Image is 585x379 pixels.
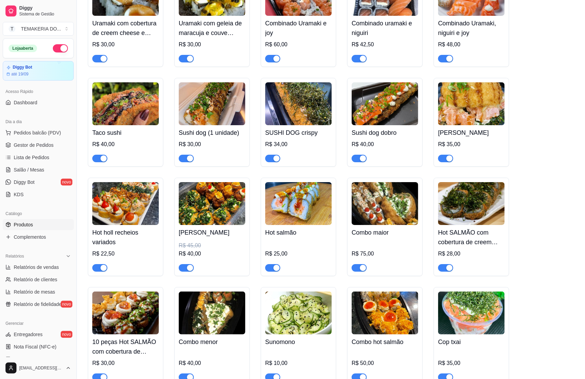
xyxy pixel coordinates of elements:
span: Lista de Pedidos [14,154,49,161]
div: Acesso Rápido [3,86,74,97]
a: Relatório de mesas [3,286,74,297]
article: Diggy Bot [13,65,32,70]
a: Relatório de clientes [3,274,74,285]
h4: [PERSON_NAME] [179,228,245,237]
button: Alterar Status [53,44,68,52]
span: Complementos [14,234,46,240]
h4: Sunomono [265,337,332,347]
a: DiggySistema de Gestão [3,3,74,19]
div: Dia a dia [3,116,74,127]
span: Pedidos balcão (PDV) [14,129,61,136]
a: Produtos [3,219,74,230]
h4: Hot holl recheios variados [92,228,159,247]
h4: [PERSON_NAME] [438,128,505,138]
div: R$ 40,00 [352,140,418,149]
img: product-image [179,182,245,225]
a: Relatórios de vendas [3,262,74,273]
div: R$ 30,00 [179,140,245,149]
span: Diggy [19,5,71,11]
span: KDS [14,191,24,198]
button: [EMAIL_ADDRESS][DOMAIN_NAME] [3,360,74,376]
div: R$ 35,00 [438,140,505,149]
a: Salão / Mesas [3,164,74,175]
div: R$ 50,00 [352,359,418,367]
a: Relatório de fidelidadenovo [3,299,74,310]
span: Salão / Mesas [14,166,44,173]
span: Relatórios [5,253,24,259]
img: product-image [92,182,159,225]
h4: Combo menor [179,337,245,347]
div: R$ 35,00 [438,359,505,367]
a: Nota Fiscal (NFC-e) [3,341,74,352]
div: R$ 60,00 [265,40,332,49]
div: R$ 28,00 [438,250,505,258]
img: product-image [438,292,505,334]
a: Controle de caixa [3,354,74,365]
img: product-image [438,182,505,225]
span: Sistema de Gestão [19,11,71,17]
a: Dashboard [3,97,74,108]
a: Diggy Botnovo [3,177,74,188]
div: Loja aberta [9,45,37,52]
div: R$ 25,00 [265,250,332,258]
h4: Combinado Uramaki, niguiri e joy [438,19,505,38]
h4: Hot SALMÃO com cobertura de creem cheese e couve crispy 10 peças [438,228,505,247]
button: Select a team [3,22,74,36]
img: product-image [352,182,418,225]
span: Relatório de mesas [14,288,55,295]
img: product-image [92,292,159,334]
div: R$ 30,00 [92,359,159,367]
h4: Combo hot salmão [352,337,418,347]
h4: Sushi dog dobro [352,128,418,138]
a: Entregadoresnovo [3,329,74,340]
h4: Combinado Uramaki e joy [265,19,332,38]
h4: Sushi dog (1 unidade) [179,128,245,138]
div: Gerenciar [3,318,74,329]
h4: 10 peças Hot SALMÃO com cobertura de creem cheese, geleia pimenta, doritos [92,337,159,356]
a: Lista de Pedidos [3,152,74,163]
div: R$ 40,00 [179,359,245,367]
div: R$ 75,00 [352,250,418,258]
h4: Uramaki com geleia de maracuja e couve crispy [179,19,245,38]
a: Diggy Botaté 19/09 [3,61,74,81]
span: Gestor de Pedidos [14,142,54,149]
img: product-image [265,82,332,125]
span: Entregadores [14,331,43,338]
button: Pedidos balcão (PDV) [3,127,74,138]
img: product-image [265,182,332,225]
div: R$ 22,50 [92,250,159,258]
img: product-image [352,82,418,125]
div: R$ 30,00 [179,40,245,49]
div: R$ 42,50 [352,40,418,49]
img: product-image [438,82,505,125]
div: R$ 30,00 [92,40,159,49]
h4: Cop txai [438,337,505,347]
span: Produtos [14,221,33,228]
span: T [9,25,15,32]
span: Relatório de clientes [14,276,57,283]
article: até 19/09 [11,71,28,77]
h4: Combo maior [352,228,418,237]
div: R$ 34,00 [265,140,332,149]
div: R$ 40,00 [179,250,245,258]
span: Dashboard [14,99,37,106]
div: R$ 10,00 [265,359,332,367]
img: product-image [179,82,245,125]
h4: Combinado uramaki e niguiri [352,19,418,38]
a: Gestor de Pedidos [3,140,74,151]
h4: SUSHI DOG crispy [265,128,332,138]
img: product-image [92,82,159,125]
span: Relatório de fidelidade [14,301,61,308]
div: R$ 45,00 [179,241,245,250]
span: Nota Fiscal (NFC-e) [14,343,56,350]
h4: Taco sushi [92,128,159,138]
img: product-image [179,292,245,334]
div: Catálogo [3,208,74,219]
h4: Uramaki com cobertura de creem cheese e geléia de pimenta [92,19,159,38]
div: R$ 48,00 [438,40,505,49]
a: KDS [3,189,74,200]
span: Controle de caixa [14,356,51,363]
a: Complementos [3,232,74,242]
span: [EMAIL_ADDRESS][DOMAIN_NAME] [19,365,63,371]
div: R$ 40,00 [92,140,159,149]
